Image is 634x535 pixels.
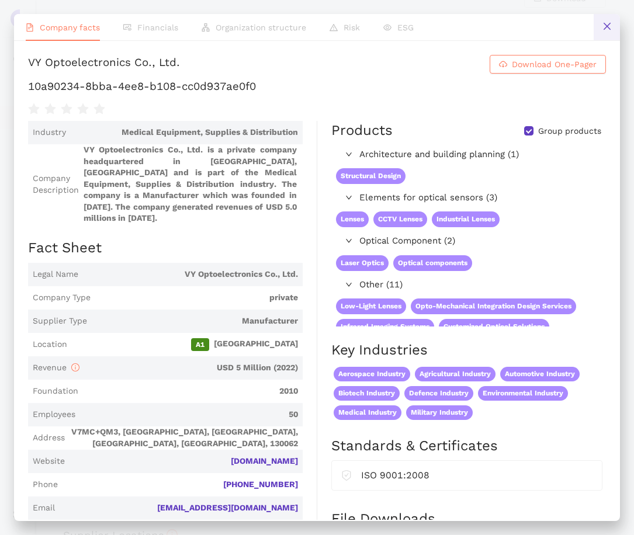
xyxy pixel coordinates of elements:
[216,23,306,32] span: Organization structure
[83,385,298,397] span: 2010
[61,103,72,115] span: star
[359,148,600,162] span: Architecture and building planning (1)
[411,298,576,314] span: Opto-Mechanical Integration Design Services
[84,144,298,224] span: VY Optoelectronics Co., Ltd. is a private company headquartered in [GEOGRAPHIC_DATA], [GEOGRAPHIC...
[336,168,406,184] span: Structural Design
[33,456,65,467] span: Website
[499,60,507,70] span: cloud-download
[383,23,392,32] span: eye
[40,23,100,32] span: Company facts
[33,315,87,327] span: Supplier Type
[512,58,597,71] span: Download One-Pager
[594,14,620,40] button: close
[33,479,58,491] span: Phone
[406,405,473,420] span: Military Industry
[83,269,298,280] span: VY Optoelectronics Co., Ltd.
[478,386,568,401] span: Environmental Industry
[331,145,605,164] div: Architecture and building planning (1)
[331,232,605,251] div: Optical Component (2)
[33,385,78,397] span: Foundation
[341,468,352,481] span: safety-certificate
[33,432,65,444] span: Address
[361,468,593,482] div: ISO 9001:2008
[33,339,67,350] span: Location
[415,367,496,381] span: Agricultural Industry
[345,151,352,158] span: right
[84,362,298,374] span: USD 5 Million (2022)
[33,292,91,304] span: Company Type
[331,276,605,294] div: Other (11)
[344,23,360,32] span: Risk
[331,121,393,141] div: Products
[80,409,298,421] span: 50
[70,426,298,449] span: V7MC+QM3, [GEOGRAPHIC_DATA], [GEOGRAPHIC_DATA], [GEOGRAPHIC_DATA], [GEOGRAPHIC_DATA], 130062
[334,367,410,381] span: Aerospace Industry
[71,363,79,371] span: info-circle
[123,23,131,32] span: fund-view
[28,238,303,258] h2: Fact Sheet
[33,173,79,196] span: Company Description
[359,234,600,248] span: Optical Component (2)
[336,319,434,335] span: Infrared Imaging Systems
[33,127,66,138] span: Industry
[33,363,79,372] span: Revenue
[330,23,338,32] span: warning
[359,278,600,292] span: Other (11)
[202,23,210,32] span: apartment
[336,211,369,227] span: Lenses
[345,281,352,288] span: right
[336,255,389,271] span: Laser Optics
[92,315,298,327] span: Manufacturer
[533,126,606,137] span: Group products
[602,22,612,31] span: close
[336,298,406,314] span: Low-Light Lenses
[28,79,606,94] h1: 10a90234-8bba-4ee8-b108-cc0d937ae0f0
[44,103,56,115] span: star
[432,211,500,227] span: Industrial Lenses
[93,103,105,115] span: star
[191,338,209,351] span: A1
[71,127,298,138] span: Medical Equipment, Supplies & Distribution
[397,23,414,32] span: ESG
[137,23,178,32] span: Financials
[500,367,580,381] span: Automotive Industry
[331,189,605,207] div: Elements for optical sensors (3)
[334,405,401,420] span: Medical Industry
[334,386,400,401] span: Biotech Industry
[490,55,606,74] button: cloud-downloadDownload One-Pager
[331,341,606,360] h2: Key Industries
[345,194,352,201] span: right
[345,237,352,244] span: right
[404,386,473,401] span: Defence Industry
[359,191,600,205] span: Elements for optical sensors (3)
[439,319,549,335] span: Customized Optical Solutions
[331,436,606,456] h2: Standards & Certificates
[28,103,40,115] span: star
[77,103,89,115] span: star
[373,211,427,227] span: CCTV Lenses
[331,509,606,529] h2: File Downloads
[28,55,180,74] div: VY Optoelectronics Co., Ltd.
[95,292,298,304] span: private
[33,502,55,514] span: Email
[33,269,78,280] span: Legal Name
[33,409,75,421] span: Employees
[72,338,298,351] span: [GEOGRAPHIC_DATA]
[393,255,472,271] span: Optical components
